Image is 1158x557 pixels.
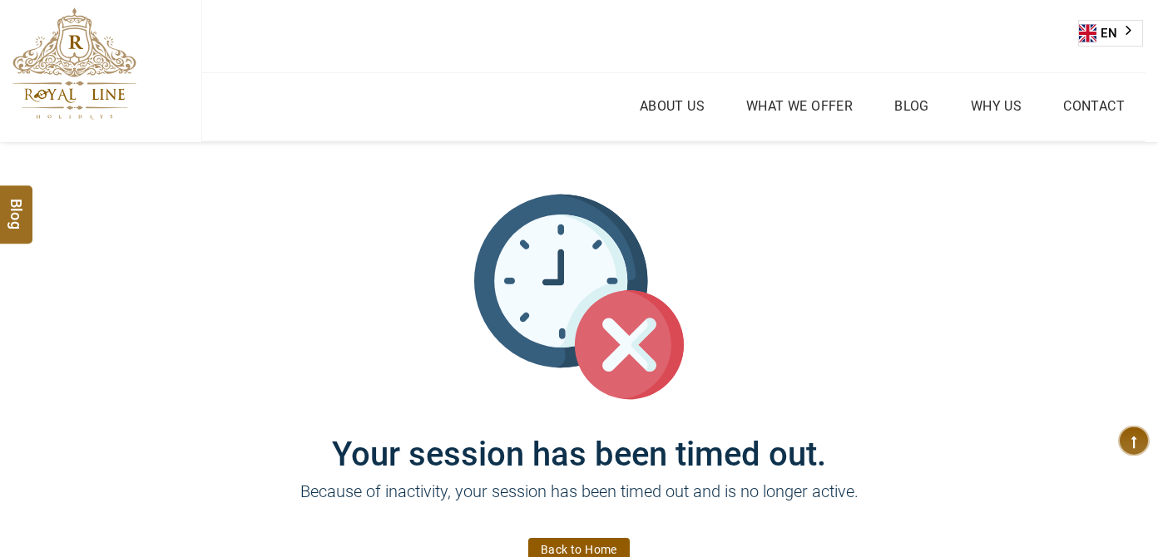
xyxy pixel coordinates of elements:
img: The Royal Line Holidays [12,7,136,120]
img: session_time_out.svg [474,192,684,402]
span: Blog [6,199,27,213]
a: Blog [890,94,933,118]
div: Language [1078,20,1143,47]
aside: Language selected: English [1078,20,1143,47]
a: EN [1079,21,1142,46]
a: What we Offer [742,94,857,118]
h1: Your session has been timed out. [80,402,1078,474]
a: About Us [636,94,709,118]
a: Contact [1059,94,1129,118]
a: Why Us [967,94,1026,118]
p: Because of inactivity, your session has been timed out and is no longer active. [80,479,1078,529]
